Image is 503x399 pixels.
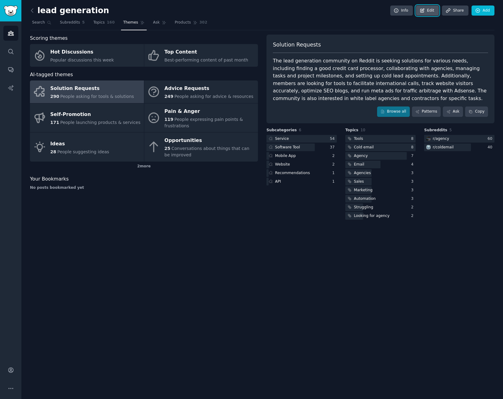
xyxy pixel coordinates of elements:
[345,195,416,203] a: Automation3
[30,185,258,191] div: No posts bookmarked yet
[354,170,371,176] div: Agencies
[411,136,416,142] div: 8
[487,136,494,142] div: 60
[332,162,337,167] div: 2
[32,20,45,25] span: Search
[332,170,337,176] div: 1
[472,6,494,16] a: Add
[411,162,416,167] div: 4
[273,57,488,102] div: The lead generation community on Reddit is seeking solutions for various needs, including finding...
[345,178,416,185] a: Sales3
[175,20,191,25] span: Products
[4,6,18,16] img: GummySearch logo
[50,120,59,125] span: 171
[411,145,416,150] div: 8
[174,94,253,99] span: People asking for advice & resources
[275,136,289,142] div: Service
[465,106,488,117] button: Copy
[60,20,80,25] span: Subreddits
[354,213,390,219] div: Looking for agency
[275,162,290,167] div: Website
[416,6,439,16] a: Edit
[50,94,59,99] span: 290
[332,153,337,159] div: 2
[354,188,373,193] div: Marketing
[30,18,53,30] a: Search
[30,6,109,16] h2: lead generation
[58,18,87,30] a: Subreddits5
[345,128,358,133] span: Topics
[273,41,321,49] span: Solution Requests
[30,35,68,42] span: Scoring themes
[266,178,337,185] a: API1
[424,144,494,151] a: coldemailr/coldemail40
[275,153,296,159] div: Mobile App
[411,196,416,202] div: 3
[424,128,447,133] span: Subreddits
[332,179,337,185] div: 1
[390,6,413,16] a: Info
[345,144,416,151] a: Cold email8
[487,145,494,150] div: 40
[144,132,258,162] a: Opportunities25Conversations about things that can be improved
[411,188,416,193] div: 3
[30,132,144,162] a: Ideas28People suggesting ideas
[266,135,337,143] a: Service54
[30,80,144,103] a: Solution Requests290People asking for tools & solutions
[30,175,69,183] span: Your Bookmarks
[299,128,301,132] span: 6
[330,136,337,142] div: 54
[30,162,258,171] div: 2 more
[354,196,376,202] div: Automation
[266,128,297,133] span: Subcategories
[50,47,114,57] div: Hot Discussions
[345,169,416,177] a: Agencies3
[354,145,374,150] div: Cold email
[144,80,258,103] a: Advice Requests249People asking for advice & resources
[411,153,416,159] div: 7
[164,94,173,99] span: 249
[50,58,114,62] span: Popular discussions this week
[275,170,310,176] div: Recommendations
[377,106,410,117] a: Browse all
[361,128,365,132] span: 10
[345,186,416,194] a: Marketing3
[50,139,109,149] div: Ideas
[151,18,168,30] a: Ask
[433,136,449,142] div: r/ agency
[411,213,416,219] div: 2
[354,162,364,167] div: Email
[345,152,416,160] a: Agency7
[354,205,373,210] div: Struggling
[60,120,140,125] span: People launching products & services
[266,152,337,160] a: Mobile App2
[93,20,105,25] span: Topics
[50,149,56,154] span: 28
[275,179,281,185] div: API
[50,84,134,94] div: Solution Requests
[411,179,416,185] div: 3
[345,161,416,168] a: Email4
[345,135,416,143] a: Tools8
[164,58,248,62] span: Best-performing content of past month
[354,153,368,159] div: Agency
[91,18,117,30] a: Topics160
[200,20,207,25] span: 302
[266,169,337,177] a: Recommendations1
[60,94,134,99] span: People asking for tools & solutions
[443,106,463,117] a: Ask
[121,18,147,30] a: Themes
[426,145,431,149] img: coldemail
[82,20,85,25] span: 5
[144,103,258,132] a: Pain & Anger119People expressing pain points & frustrations
[433,145,453,150] div: r/ coldemail
[173,18,209,30] a: Products302
[144,44,258,67] a: Top ContentBest-performing content of past month
[164,146,249,157] span: Conversations about things that can be improved
[164,117,243,128] span: People expressing pain points & frustrations
[266,144,337,151] a: Software Tool37
[107,20,115,25] span: 160
[266,161,337,168] a: Website2
[354,136,363,142] div: Tools
[153,20,160,25] span: Ask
